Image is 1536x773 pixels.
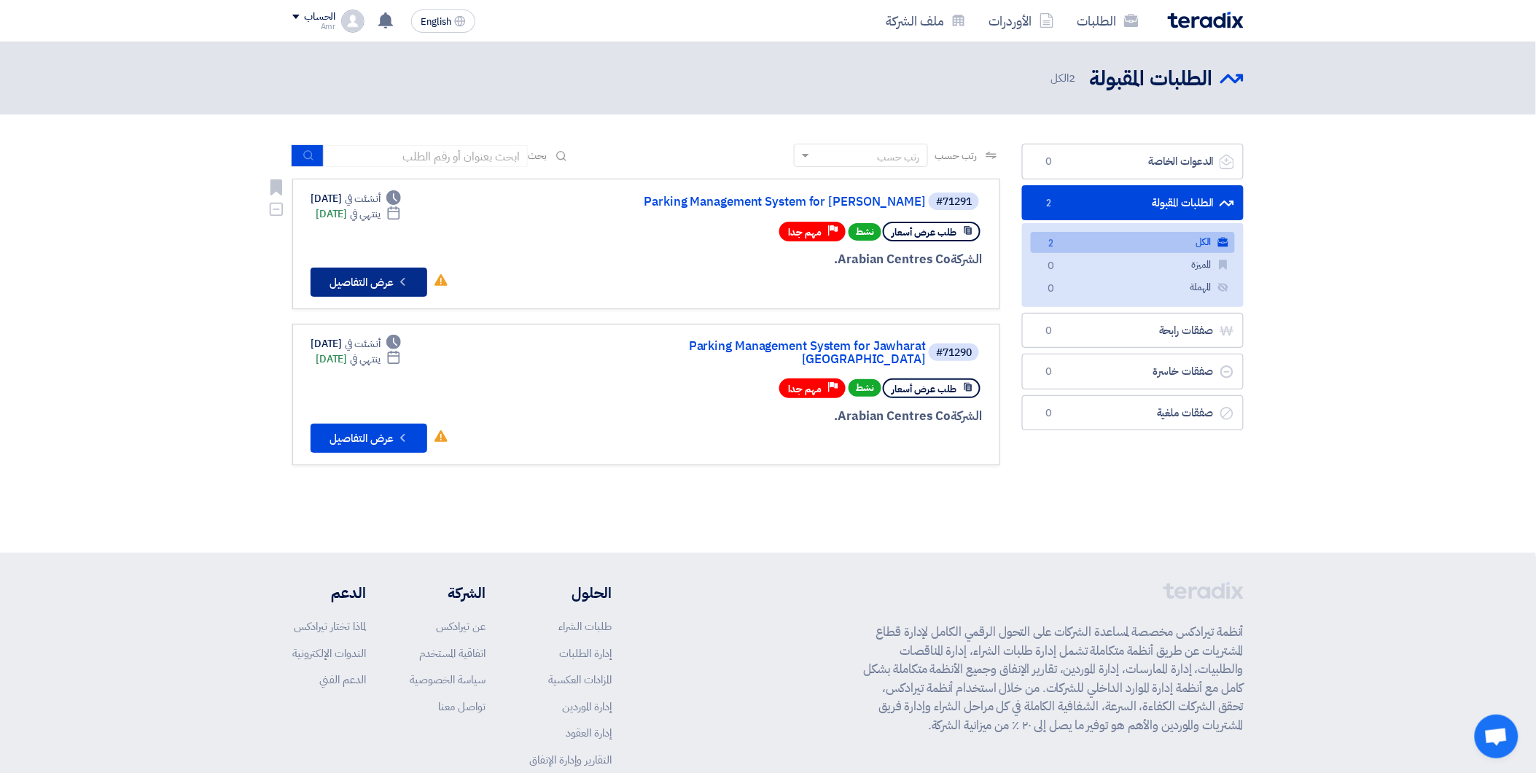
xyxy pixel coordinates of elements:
img: Teradix logo [1168,12,1244,28]
input: ابحث بعنوان أو رقم الطلب [324,145,528,167]
div: Arabian Centres Co. [631,407,982,426]
div: الحساب [304,11,335,23]
a: طلبات الشراء [558,618,612,634]
a: الأوردرات [978,4,1066,38]
span: أنشئت في [345,191,380,206]
a: الكل [1031,232,1235,253]
a: التقارير وإدارة الإنفاق [529,752,612,768]
span: مهم جدا [788,225,822,239]
a: إدارة العقود [566,725,612,741]
span: 0 [1040,365,1058,379]
div: Amr [292,23,335,31]
a: إدارة الطلبات [559,645,612,661]
img: profile_test.png [341,9,364,33]
span: نشط [849,379,881,397]
li: الشركة [410,582,486,604]
p: أنظمة تيرادكس مخصصة لمساعدة الشركات على التحول الرقمي الكامل لإدارة قطاع المشتريات عن طريق أنظمة ... [863,623,1244,734]
span: ينتهي في [350,206,380,222]
h2: الطلبات المقبولة [1090,65,1213,93]
div: #71290 [936,348,972,358]
span: الشركة [951,250,983,268]
span: 0 [1040,406,1058,421]
a: إدارة الموردين [562,699,612,715]
span: طلب عرض أسعار [892,225,956,239]
a: المزادات العكسية [548,672,612,688]
li: الدعم [292,582,366,604]
div: [DATE] [311,336,401,351]
span: أنشئت في [345,336,380,351]
span: 0 [1042,281,1060,297]
span: 2 [1069,70,1075,86]
span: 0 [1040,324,1058,338]
a: الدعوات الخاصة0 [1022,144,1244,179]
div: #71291 [936,197,972,207]
span: 2 [1040,196,1058,211]
a: لماذا تختار تيرادكس [294,618,366,634]
button: عرض التفاصيل [311,424,427,453]
li: الحلول [529,582,612,604]
span: طلب عرض أسعار [892,382,956,396]
a: الطلبات المقبولة2 [1022,185,1244,221]
a: الدعم الفني [319,672,366,688]
a: صفقات ملغية0 [1022,395,1244,431]
a: ملف الشركة [874,4,978,38]
button: عرض التفاصيل [311,268,427,297]
span: ينتهي في [350,351,380,367]
span: 0 [1042,259,1060,274]
a: صفقات رابحة0 [1022,313,1244,349]
button: English [411,9,475,33]
span: 2 [1042,236,1060,252]
a: عن تيرادكس [436,618,486,634]
div: [DATE] [316,351,401,367]
span: رتب حسب [935,148,977,163]
a: المهملة [1031,277,1235,298]
div: [DATE] [311,191,401,206]
a: المميزة [1031,255,1235,276]
div: Arabian Centres Co. [631,250,982,269]
a: صفقات خاسرة0 [1022,354,1244,389]
div: رتب حسب [878,149,920,165]
a: Parking Management System for Jawharat [GEOGRAPHIC_DATA] [634,340,926,366]
a: تواصل معنا [438,699,486,715]
a: اتفاقية المستخدم [419,645,486,661]
span: مهم جدا [788,382,822,396]
span: الكل [1050,70,1078,87]
div: Open chat [1475,715,1519,758]
a: Parking Management System for [PERSON_NAME] [634,195,926,209]
span: نشط [849,223,881,241]
a: الطلبات [1066,4,1150,38]
span: بحث [528,148,547,163]
div: [DATE] [316,206,401,222]
span: الشركة [951,407,983,425]
span: 0 [1040,155,1058,169]
a: الندوات الإلكترونية [292,645,366,661]
span: English [421,17,451,27]
a: سياسة الخصوصية [410,672,486,688]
